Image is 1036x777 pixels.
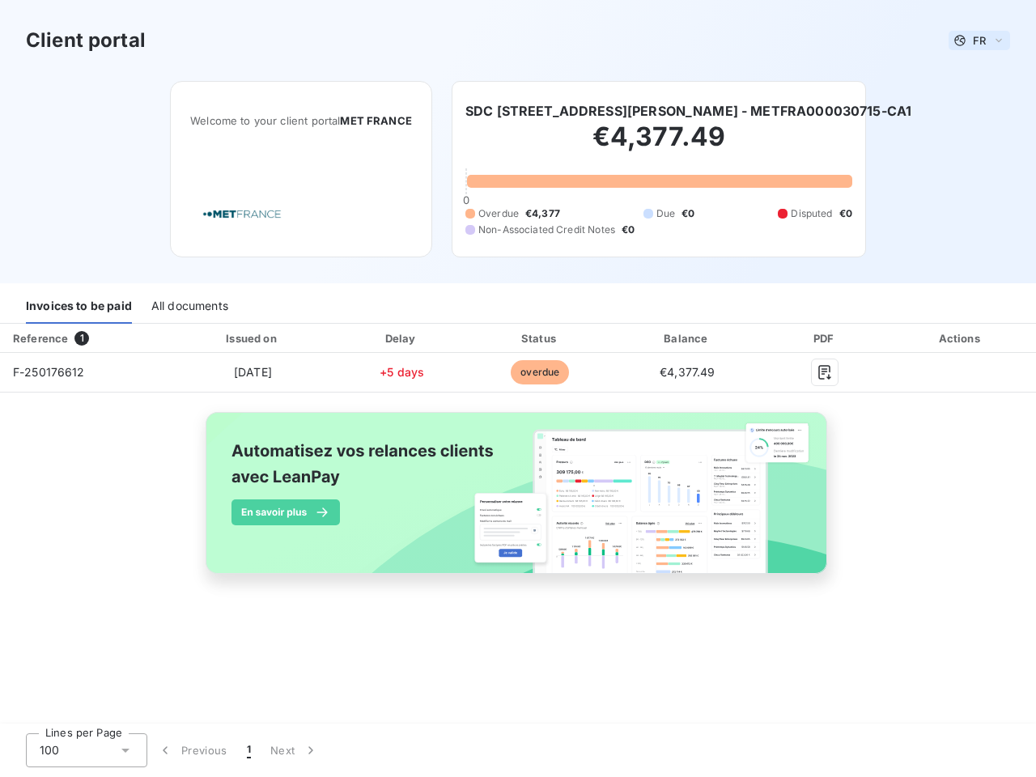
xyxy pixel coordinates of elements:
span: €4,377.49 [660,365,715,379]
span: [DATE] [234,365,272,379]
div: Issued on [175,330,331,346]
span: 1 [74,331,89,346]
span: 1 [247,742,251,758]
h6: SDC [STREET_ADDRESS][PERSON_NAME] - METFRA000030715-CA1 [465,101,911,121]
h2: €4,377.49 [465,121,852,169]
button: Previous [147,733,237,767]
div: Delay [338,330,466,346]
span: Overdue [478,206,519,221]
div: Status [473,330,607,346]
div: Balance [614,330,762,346]
span: +5 days [380,365,424,379]
span: 0 [463,193,469,206]
span: FR [973,34,986,47]
span: Disputed [791,206,832,221]
img: banner [191,402,845,601]
span: Due [656,206,675,221]
span: Welcome to your client portal [190,114,412,127]
span: MET FRANCE [340,114,412,127]
span: €0 [622,223,635,237]
div: Reference [13,332,68,345]
span: €4,377 [525,206,560,221]
div: PDF [767,330,882,346]
div: Actions [889,330,1033,346]
span: F-250176612 [13,365,85,379]
button: Next [261,733,329,767]
div: All documents [151,290,228,324]
button: 1 [237,733,261,767]
span: €0 [681,206,694,221]
div: Invoices to be paid [26,290,132,324]
span: overdue [511,360,569,384]
span: 100 [40,742,59,758]
span: €0 [839,206,852,221]
h3: Client portal [26,26,146,55]
span: Non-Associated Credit Notes [478,223,615,237]
img: Company logo [190,191,294,237]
